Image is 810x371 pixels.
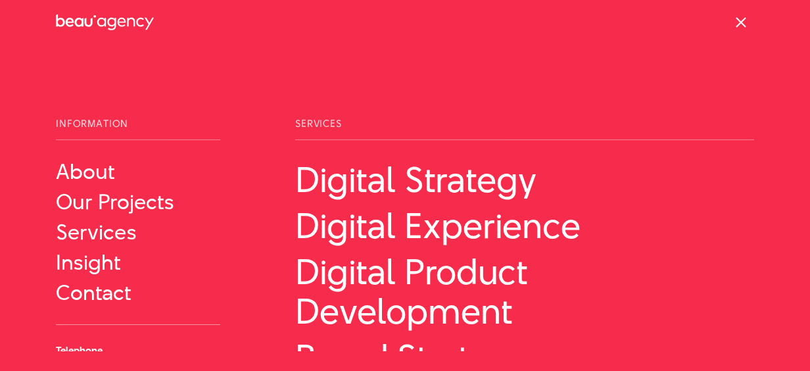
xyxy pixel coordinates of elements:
a: Digital Strategy [295,160,754,199]
a: Contact [56,281,220,305]
a: Services [56,220,220,244]
a: Our Projects [56,190,220,214]
span: Services [295,118,754,140]
span: Information [56,118,220,140]
b: Telephone [56,343,103,357]
a: Digital Product Development [295,252,754,331]
a: About [56,160,220,184]
a: Digital Experience [295,206,754,245]
a: Insight [56,251,220,274]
